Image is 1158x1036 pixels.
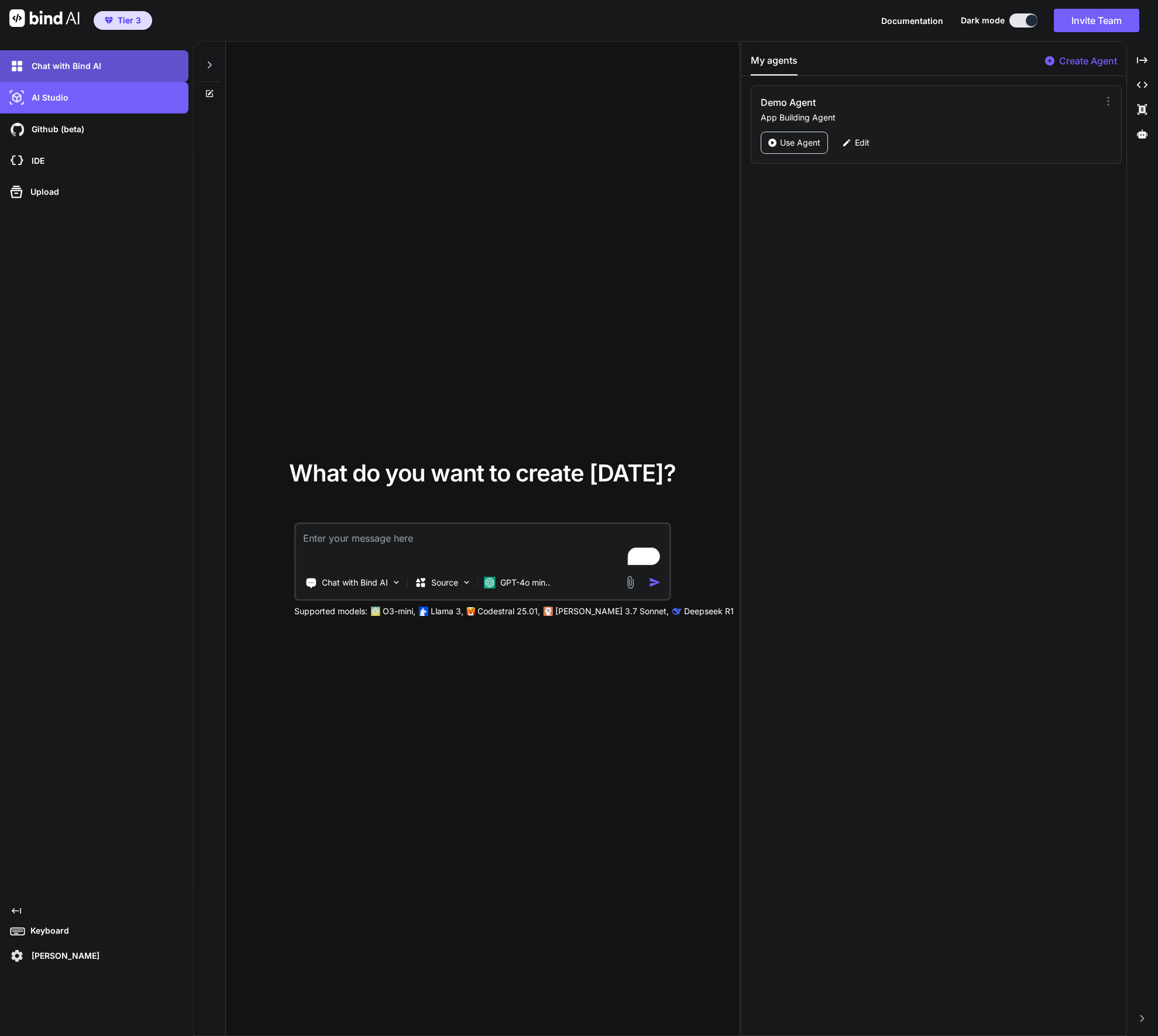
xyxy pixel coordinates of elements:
img: attachment [623,576,637,589]
img: Bind AI [9,9,80,27]
img: Pick Models [462,577,472,587]
p: IDE [27,155,44,167]
p: [PERSON_NAME] [27,950,99,962]
button: Invite Team [1054,9,1139,32]
img: icon [648,576,661,588]
p: GPT-4o min.. [500,577,550,588]
img: claude [672,607,682,616]
img: claude [544,607,553,616]
span: Dark mode [961,15,1005,26]
span: What do you want to create [DATE]? [289,459,676,487]
img: darkAi-studio [7,88,27,108]
p: Llama 3, [431,605,463,617]
textarea: To enrich screen reader interactions, please activate Accessibility in Grammarly extension settings [296,524,669,567]
p: AI Studio [27,92,68,104]
img: cloudideIcon [7,151,27,171]
img: GPT-4o mini [484,577,496,588]
p: Codestral 25.01, [477,605,540,617]
p: Create Agent [1059,54,1117,68]
p: Source [431,577,458,588]
p: Deepseek R1 [684,605,734,617]
p: Chat with Bind AI [322,577,388,588]
p: Use Agent [780,137,820,149]
p: Keyboard [26,925,69,937]
span: Documentation [881,16,943,26]
button: Documentation [881,15,943,27]
p: Edit [855,137,870,149]
img: Llama2 [419,607,428,616]
p: Github (beta) [27,123,84,135]
h3: Demo Agent [761,95,995,109]
p: Chat with Bind AI [27,60,101,72]
p: [PERSON_NAME] 3.7 Sonnet, [555,605,669,617]
img: Mistral-AI [467,607,475,615]
img: darkChat [7,56,27,76]
img: premium [105,17,113,24]
img: githubDark [7,119,27,139]
img: settings [7,946,27,966]
button: My agents [751,53,798,75]
p: Upload [26,186,59,198]
img: Pick Tools [391,577,401,587]
button: premiumTier 3 [94,11,152,30]
p: App Building Agent [761,112,1096,123]
img: GPT-4 [371,607,380,616]
p: Supported models: [294,605,367,617]
span: Tier 3 [118,15,141,26]
p: O3-mini, [383,605,415,617]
